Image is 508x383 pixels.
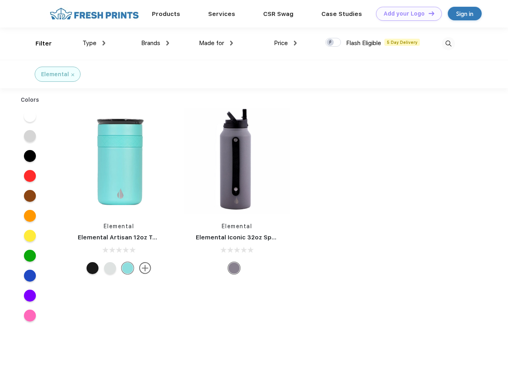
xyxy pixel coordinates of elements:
[384,39,420,46] span: 5 Day Delivery
[122,262,134,274] div: Robin's Egg
[47,7,141,21] img: fo%20logo%202.webp
[346,39,381,47] span: Flash Eligible
[15,96,45,104] div: Colors
[71,73,74,76] img: filter_cancel.svg
[41,70,69,79] div: Elemental
[78,234,174,241] a: Elemental Artisan 12oz Tumbler
[199,39,224,47] span: Made for
[139,262,151,274] img: more.svg
[456,9,473,18] div: Sign in
[429,11,434,16] img: DT
[35,39,52,48] div: Filter
[141,39,160,47] span: Brands
[222,223,252,229] a: Elemental
[102,41,105,45] img: dropdown.png
[442,37,455,50] img: desktop_search.svg
[184,108,290,214] img: func=resize&h=266
[196,234,322,241] a: Elemental Iconic 32oz Sport Water Bottle
[448,7,482,20] a: Sign in
[294,41,297,45] img: dropdown.png
[208,10,235,18] a: Services
[274,39,288,47] span: Price
[104,262,116,274] div: White Marble
[263,10,293,18] a: CSR Swag
[384,10,425,17] div: Add your Logo
[104,223,134,229] a: Elemental
[66,108,172,214] img: func=resize&h=266
[228,262,240,274] div: Graphite
[83,39,96,47] span: Type
[230,41,233,45] img: dropdown.png
[87,262,98,274] div: Matte Black
[152,10,180,18] a: Products
[166,41,169,45] img: dropdown.png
